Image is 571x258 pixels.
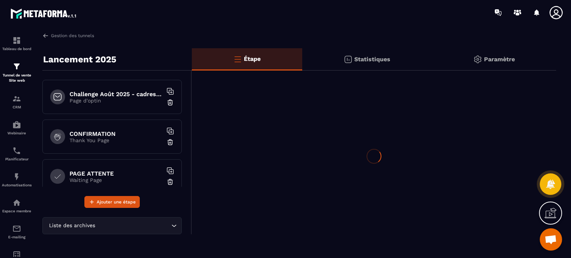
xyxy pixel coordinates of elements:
[12,198,21,207] img: automations
[2,56,32,89] a: formationformationTunnel de vente Site web
[12,94,21,103] img: formation
[12,172,21,181] img: automations
[43,52,116,67] p: Lancement 2025
[70,177,162,183] p: Waiting Page
[12,120,21,129] img: automations
[42,217,182,234] div: Search for option
[10,7,77,20] img: logo
[70,130,162,137] h6: CONFIRMATION
[2,183,32,187] p: Automatisations
[12,36,21,45] img: formation
[12,146,21,155] img: scheduler
[343,55,352,64] img: stats.20deebd0.svg
[70,137,162,143] p: Thank You Page
[167,178,174,186] img: trash
[2,167,32,193] a: automationsautomationsAutomatisations
[2,235,32,239] p: E-mailing
[354,56,390,63] p: Statistiques
[12,224,21,233] img: email
[2,47,32,51] p: Tableau de bord
[233,55,242,63] img: bars-o.4a397970.svg
[473,55,482,64] img: setting-gr.5f69749f.svg
[12,62,21,71] img: formation
[2,209,32,213] p: Espace membre
[167,138,174,146] img: trash
[70,98,162,104] p: Page d'optin
[2,131,32,135] p: Webinaire
[47,222,97,230] span: Liste des archives
[2,105,32,109] p: CRM
[84,196,140,208] button: Ajouter une étape
[540,228,562,251] div: Ouvrir le chat
[484,56,515,63] p: Paramètre
[2,30,32,56] a: formationformationTableau de bord
[2,115,32,141] a: automationsautomationsWebinaire
[2,73,32,83] p: Tunnel de vente Site web
[42,32,49,39] img: arrow
[2,89,32,115] a: formationformationCRM
[70,91,162,98] h6: Challenge Août 2025 - cadres entrepreneurs
[2,157,32,161] p: Planificateur
[70,170,162,177] h6: PAGE ATTENTE
[244,55,261,62] p: Étape
[167,99,174,106] img: trash
[2,193,32,219] a: automationsautomationsEspace membre
[2,141,32,167] a: schedulerschedulerPlanificateur
[42,32,94,39] a: Gestion des tunnels
[2,219,32,245] a: emailemailE-mailing
[97,222,170,230] input: Search for option
[97,198,136,206] span: Ajouter une étape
